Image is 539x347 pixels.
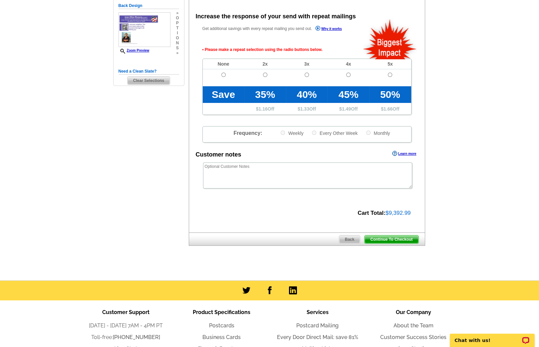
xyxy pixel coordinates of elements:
iframe: LiveChat chat widget [445,326,539,347]
span: » [176,11,179,16]
td: $ Off [286,103,328,115]
span: Services [307,309,329,315]
input: Weekly [281,131,285,135]
td: 5x [369,59,411,69]
a: Every Door Direct Mail: save 81% [277,334,358,340]
div: Customer notes [196,150,241,159]
input: Every Other Week [312,131,316,135]
li: Toll-free: [78,333,174,341]
h5: Need a Clean Slate? [119,68,179,75]
img: small-thumb.jpg [119,12,170,47]
td: $ Off [369,103,411,115]
td: $ Off [244,103,286,115]
a: Learn more [392,151,416,156]
span: $9,392.99 [386,210,411,216]
span: o [176,16,179,21]
span: t [176,26,179,31]
td: 40% [286,86,328,103]
span: Back [339,235,360,243]
a: Zoom Preview [119,49,149,52]
td: Save [203,86,244,103]
span: Continue To Checkout [365,235,418,243]
span: 1.16 [258,106,267,112]
td: 50% [369,86,411,103]
a: Postcards [209,322,234,329]
td: 3x [286,59,328,69]
img: biggestImpact.png [363,18,417,59]
span: Frequency: [233,130,262,136]
span: 1.49 [342,106,351,112]
span: n [176,41,179,46]
td: 4x [328,59,369,69]
a: Postcard Mailing [296,322,339,329]
span: s [176,46,179,51]
span: Our Company [396,309,431,315]
input: Monthly [366,131,371,135]
td: 35% [244,86,286,103]
label: Weekly [280,130,304,136]
td: None [203,59,244,69]
a: [PHONE_NUMBER] [113,334,160,340]
span: • Please make a repeat selection using the radio buttons below. [202,41,411,59]
span: o [176,36,179,41]
a: Why it works [315,26,342,33]
strong: Cart Total: [358,210,386,216]
span: 1.33 [300,106,309,112]
span: Product Specifications [193,309,250,315]
a: Back [339,235,361,244]
label: Monthly [366,130,390,136]
div: Increase the response of your send with repeat mailings [196,12,356,21]
span: Clear Selections [128,77,170,85]
td: 45% [328,86,369,103]
a: Business Cards [202,334,241,340]
label: Every Other Week [311,130,358,136]
span: Customer Support [102,309,149,315]
td: 2x [244,59,286,69]
li: [DATE] - [DATE] 7AM - 4PM PT [78,322,174,330]
h5: Back Design [119,3,179,9]
span: i [176,31,179,36]
span: 1.66 [384,106,393,112]
td: $ Off [328,103,369,115]
a: Customer Success Stories [380,334,446,340]
p: Get additional savings with every repeat mailing you send out. [202,25,356,33]
a: About the Team [394,322,433,329]
span: p [176,21,179,26]
span: » [176,51,179,56]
